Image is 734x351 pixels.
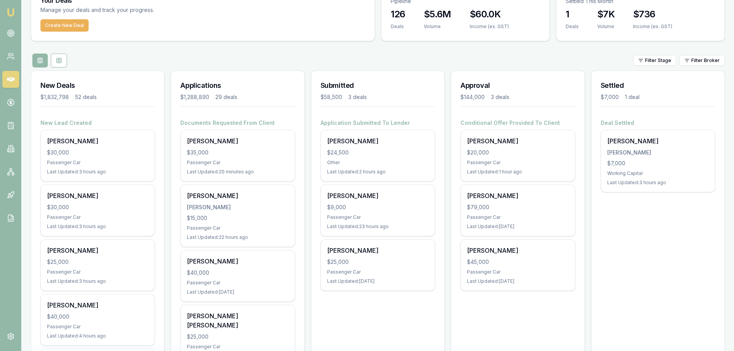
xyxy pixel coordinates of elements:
div: Last Updated: 4 hours ago [47,333,148,339]
div: [PERSON_NAME] [467,136,568,146]
div: Passenger Car [327,269,428,275]
div: [PERSON_NAME] [327,191,428,200]
div: [PERSON_NAME] [187,191,288,200]
div: $25,000 [47,258,148,266]
div: $25,000 [327,258,428,266]
span: Filter Broker [691,57,720,64]
div: $79,000 [467,203,568,211]
div: $25,000 [187,333,288,341]
h3: $736 [633,8,672,20]
div: 29 deals [215,93,237,101]
div: Other [327,160,428,166]
div: Passenger Car [327,214,428,220]
div: [PERSON_NAME] [467,191,568,200]
div: Last Updated: [DATE] [327,278,428,284]
h3: Approval [460,80,575,91]
div: Passenger Car [467,160,568,166]
div: $1,288,890 [180,93,209,101]
div: $1,832,798 [40,93,69,101]
div: Last Updated: 2 hours ago [327,169,428,175]
div: Passenger Car [187,225,288,231]
div: $45,000 [467,258,568,266]
div: $7,000 [607,160,709,167]
h3: New Deals [40,80,155,91]
h3: Submitted [321,80,435,91]
div: Income (ex. GST) [633,24,672,30]
button: Filter Stage [633,55,676,66]
div: [PERSON_NAME] [PERSON_NAME] [187,311,288,330]
div: $40,000 [187,269,288,277]
div: Last Updated: 1 hour ago [467,169,568,175]
div: 3 deals [348,93,367,101]
h4: Conditional Offer Provided To Client [460,119,575,127]
div: Passenger Car [187,160,288,166]
div: Deals [566,24,579,30]
h4: New Lead Created [40,119,155,127]
div: [PERSON_NAME] [187,136,288,146]
div: $40,000 [47,313,148,321]
div: $58,500 [321,93,342,101]
img: emu-icon-u.png [6,8,15,17]
div: Last Updated: 3 hours ago [47,169,148,175]
div: $15,000 [187,214,288,222]
div: [PERSON_NAME] [187,257,288,266]
div: Last Updated: 3 hours ago [607,180,709,186]
div: Last Updated: 20 minutes ago [187,169,288,175]
div: $144,000 [460,93,485,101]
div: Passenger Car [187,344,288,350]
div: $24,500 [327,149,428,156]
div: Last Updated: [DATE] [187,289,288,295]
button: Create New Deal [40,19,89,32]
h4: Deal Settled [601,119,715,127]
div: [PERSON_NAME] [187,203,288,211]
div: Passenger Car [47,160,148,166]
h3: $60.0K [470,8,509,20]
div: 52 deals [75,93,97,101]
div: Working Capital [607,170,709,176]
div: [PERSON_NAME] [47,191,148,200]
div: $30,000 [47,149,148,156]
div: Last Updated: 3 hours ago [47,278,148,284]
div: Passenger Car [47,269,148,275]
p: Manage your deals and track your progress. [40,6,238,15]
div: Last Updated: 22 hours ago [187,234,288,240]
div: Deals [391,24,405,30]
div: $7,000 [601,93,619,101]
div: Passenger Car [467,214,568,220]
div: Last Updated: [DATE] [467,278,568,284]
div: $20,000 [467,149,568,156]
div: $35,000 [187,149,288,156]
h3: $5.6M [424,8,451,20]
div: [PERSON_NAME] [47,301,148,310]
div: Income (ex. GST) [470,24,509,30]
div: Last Updated: 23 hours ago [327,223,428,230]
h3: Settled [601,80,715,91]
div: [PERSON_NAME] [327,136,428,146]
h4: Application Submitted To Lender [321,119,435,127]
h3: Applications [180,80,295,91]
div: $9,000 [327,203,428,211]
span: Filter Stage [645,57,671,64]
div: 3 deals [491,93,509,101]
div: [PERSON_NAME] [607,149,709,156]
div: 1 deal [625,93,640,101]
div: Passenger Car [47,214,148,220]
div: [PERSON_NAME] [47,246,148,255]
div: [PERSON_NAME] [327,246,428,255]
h3: 126 [391,8,405,20]
div: Last Updated: [DATE] [467,223,568,230]
div: Volume [597,24,615,30]
h3: $7K [597,8,615,20]
h3: 1 [566,8,579,20]
div: $30,000 [47,203,148,211]
button: Filter Broker [679,55,725,66]
div: [PERSON_NAME] [47,136,148,146]
div: Passenger Car [187,280,288,286]
div: Passenger Car [47,324,148,330]
div: [PERSON_NAME] [607,136,709,146]
div: Last Updated: 3 hours ago [47,223,148,230]
h4: Documents Requested From Client [180,119,295,127]
div: [PERSON_NAME] [467,246,568,255]
div: Volume [424,24,451,30]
